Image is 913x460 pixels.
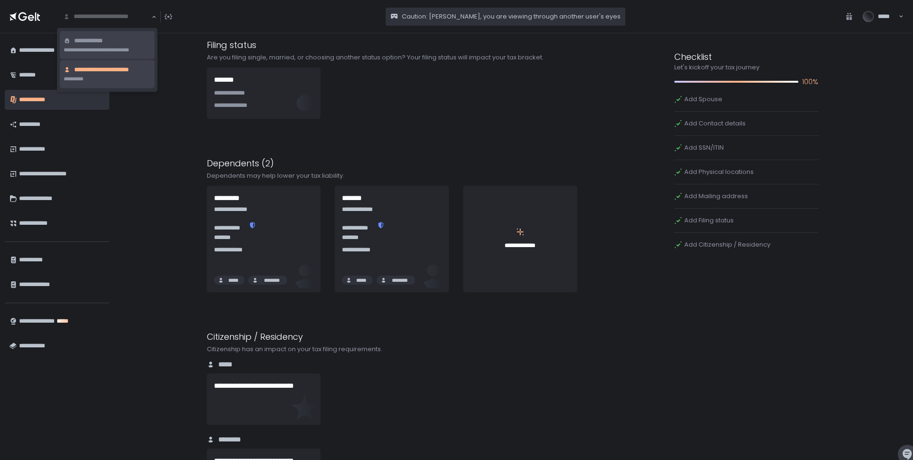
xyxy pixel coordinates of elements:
div: Citizenship / Residency [207,330,579,343]
div: Are you filing single, married, or choosing another status option? Your filing status will impact... [207,53,579,62]
span: Add Filing status [684,216,734,225]
div: Dependents may help lower your tax liability. [207,172,579,180]
div: Let's kickoff your tax journey [674,63,819,72]
span: Add Mailing address [684,192,748,201]
div: Citizenship has an impact on your tax filing requirements. [207,345,579,354]
div: Dependents (2) [207,157,579,170]
span: Add Citizenship / Residency [684,240,770,249]
span: Add Spouse [684,95,722,104]
span: Add Contact details [684,119,746,128]
input: Search for option [63,12,151,21]
span: Add SSN/ITIN [684,144,724,152]
span: Add Physical locations [684,168,754,176]
div: Search for option [57,7,156,27]
span: 100% [802,77,818,87]
span: Caution: [PERSON_NAME], you are viewing through another user's eyes [402,12,621,21]
div: Checklist [674,50,819,63]
div: Filing status [207,38,579,51]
